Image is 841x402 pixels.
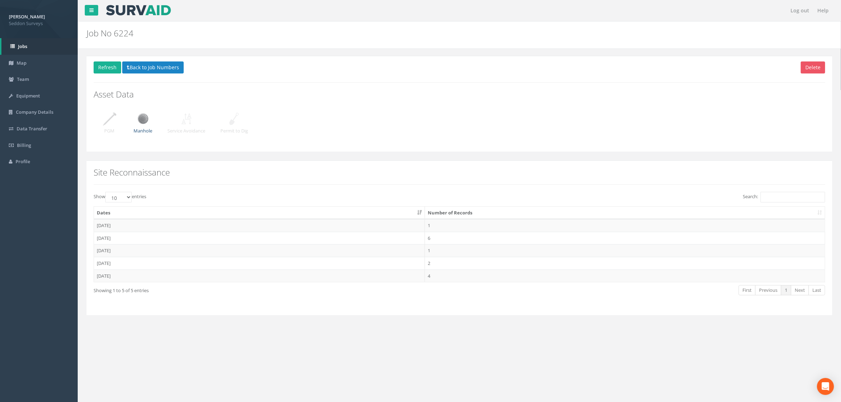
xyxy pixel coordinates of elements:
span: Data Transfer [17,125,47,132]
div: Open Intercom Messenger [817,378,834,395]
td: 1 [425,219,825,232]
button: Delete [801,61,825,73]
h2: Asset Data [94,90,825,99]
strong: [PERSON_NAME] [9,13,45,20]
a: First [739,285,756,295]
td: [DATE] [94,244,425,257]
span: Team [17,76,29,82]
th: Dates: activate to sort column ascending [94,207,425,219]
img: job_detail_manhole.png [134,110,152,128]
a: Previous [755,285,781,295]
th: Number of Records: activate to sort column ascending [425,207,825,219]
span: Jobs [18,43,27,49]
a: 1 [781,285,791,295]
span: Profile [16,158,30,165]
a: Next [791,285,809,295]
td: [DATE] [94,270,425,282]
p: Service Avoidance [167,128,205,134]
img: job_detail_permit_to_dig.png [225,110,243,128]
button: Refresh [94,61,121,73]
img: job_detail_pgm.png [101,110,118,128]
img: job_detail_service_avoidance.png [178,110,195,128]
p: Permit to Dig [220,128,248,134]
div: Showing 1 to 5 of 5 entries [94,284,392,294]
td: [DATE] [94,232,425,244]
h2: Job No 6224 [87,29,706,38]
input: Search: [760,192,825,202]
a: [PERSON_NAME] Seddon Surveys [9,12,69,26]
label: Search: [743,192,825,202]
a: Jobs [1,38,78,55]
label: Show entries [94,192,146,202]
td: 2 [425,257,825,270]
td: 1 [425,244,825,257]
td: [DATE] [94,219,425,232]
select: Showentries [105,192,132,202]
td: 6 [425,232,825,244]
span: Map [17,60,26,66]
a: Last [809,285,825,295]
span: Equipment [16,93,40,99]
td: [DATE] [94,257,425,270]
a: Manhole [134,115,152,134]
td: 4 [425,270,825,282]
span: Seddon Surveys [9,20,69,27]
p: PGM [101,128,118,134]
p: Manhole [134,128,152,134]
span: Billing [17,142,31,148]
h2: Site Reconnaissance [94,168,825,177]
span: Company Details [16,109,53,115]
button: Back to Job Numbers [122,61,184,73]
